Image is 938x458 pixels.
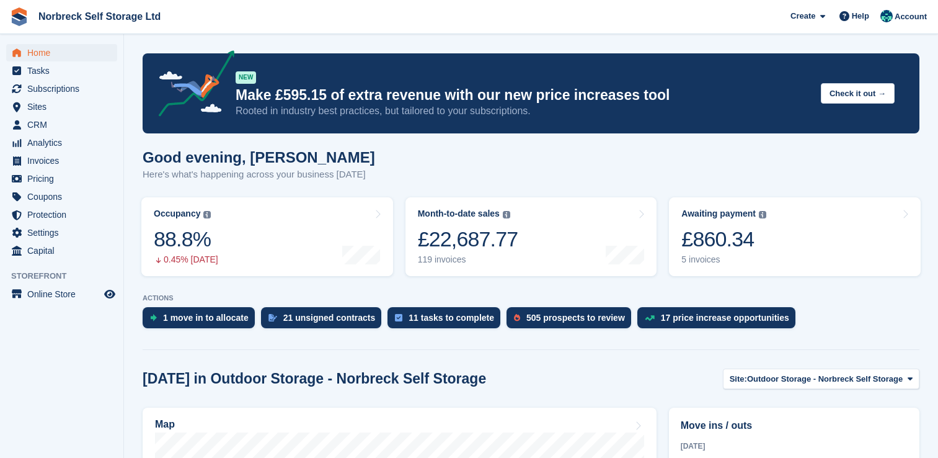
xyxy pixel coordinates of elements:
[27,224,102,241] span: Settings
[6,116,117,133] a: menu
[790,10,815,22] span: Create
[681,254,766,265] div: 5 invoices
[6,188,117,205] a: menu
[27,116,102,133] span: CRM
[143,307,261,335] a: 1 move in to allocate
[6,242,117,259] a: menu
[203,211,211,218] img: icon-info-grey-7440780725fd019a000dd9b08b2336e03edf1995a4989e88bcd33f0948082b44.svg
[143,149,375,166] h1: Good evening, [PERSON_NAME]
[154,209,200,219] div: Occupancy
[418,254,518,265] div: 119 invoices
[6,224,117,241] a: menu
[759,211,766,218] img: icon-info-grey-7440780725fd019a000dd9b08b2336e03edf1995a4989e88bcd33f0948082b44.svg
[526,313,625,323] div: 505 prospects to review
[27,44,102,61] span: Home
[6,62,117,79] a: menu
[661,313,789,323] div: 17 price increase opportunities
[10,7,29,26] img: stora-icon-8386f47178a22dfd0bd8f6a31ec36ba5ce8667c1dd55bd0f319d3a0aa187defe.svg
[681,418,908,433] h2: Move ins / outs
[154,227,218,252] div: 88.8%
[747,373,903,385] span: Outdoor Storage - Norbreck Self Storage
[11,270,123,282] span: Storefront
[154,254,218,265] div: 0.45% [DATE]
[268,314,277,321] img: contract_signature_icon-13c848040528278c33f63329250d36e43548de30e8caae1d1a13099fd9432cc5.svg
[637,307,802,335] a: 17 price increase opportunities
[143,294,919,302] p: ACTIONS
[27,170,102,187] span: Pricing
[507,307,637,335] a: 505 prospects to review
[6,152,117,169] a: menu
[681,227,766,252] div: £860.34
[6,98,117,115] a: menu
[283,313,376,323] div: 21 unsigned contracts
[27,62,102,79] span: Tasks
[6,80,117,97] a: menu
[723,369,919,389] button: Site: Outdoor Storage - Norbreck Self Storage
[27,206,102,223] span: Protection
[895,11,927,23] span: Account
[645,315,655,321] img: price_increase_opportunities-93ffe204e8149a01c8c9dc8f82e8f89637d9d84a8eef4429ea346261dce0b2c0.svg
[821,83,895,104] button: Check it out →
[503,211,510,218] img: icon-info-grey-7440780725fd019a000dd9b08b2336e03edf1995a4989e88bcd33f0948082b44.svg
[236,104,811,118] p: Rooted in industry best practices, but tailored to your subscriptions.
[418,209,500,219] div: Month-to-date sales
[669,197,921,276] a: Awaiting payment £860.34 5 invoices
[880,10,893,22] img: Sally King
[6,285,117,303] a: menu
[852,10,869,22] span: Help
[418,227,518,252] div: £22,687.77
[514,314,520,321] img: prospect-51fa495bee0391a8d652442698ab0144808aea92771e9ea1ae160a38d050c398.svg
[261,307,388,335] a: 21 unsigned contracts
[27,242,102,259] span: Capital
[102,287,117,302] a: Preview store
[6,44,117,61] a: menu
[27,285,102,303] span: Online Store
[681,441,908,452] div: [DATE]
[33,6,166,27] a: Norbreck Self Storage Ltd
[143,168,375,182] p: Here's what's happening across your business [DATE]
[387,307,507,335] a: 11 tasks to complete
[27,152,102,169] span: Invoices
[409,313,494,323] div: 11 tasks to complete
[27,98,102,115] span: Sites
[6,134,117,151] a: menu
[405,197,657,276] a: Month-to-date sales £22,687.77 119 invoices
[27,80,102,97] span: Subscriptions
[155,419,175,430] h2: Map
[236,86,811,104] p: Make £595.15 of extra revenue with our new price increases tool
[148,50,235,121] img: price-adjustments-announcement-icon-8257ccfd72463d97f412b2fc003d46551f7dbcb40ab6d574587a9cd5c0d94...
[150,314,157,321] img: move_ins_to_allocate_icon-fdf77a2bb77ea45bf5b3d319d69a93e2d87916cf1d5bf7949dd705db3b84f3ca.svg
[141,197,393,276] a: Occupancy 88.8% 0.45% [DATE]
[395,314,402,321] img: task-75834270c22a3079a89374b754ae025e5fb1db73e45f91037f5363f120a921f8.svg
[6,170,117,187] a: menu
[27,134,102,151] span: Analytics
[143,370,486,387] h2: [DATE] in Outdoor Storage - Norbreck Self Storage
[730,373,747,385] span: Site:
[27,188,102,205] span: Coupons
[6,206,117,223] a: menu
[236,71,256,84] div: NEW
[163,313,249,323] div: 1 move in to allocate
[681,209,756,219] div: Awaiting payment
